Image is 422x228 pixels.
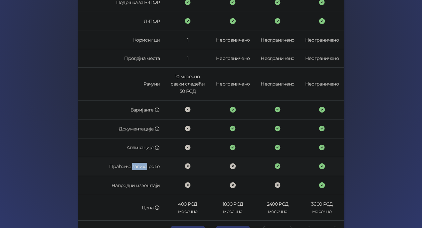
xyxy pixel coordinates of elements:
[78,68,165,101] td: Рачуни
[165,31,210,49] td: 1
[255,31,300,49] td: Неограничено
[78,12,165,31] td: Л-ПФР
[78,176,165,195] td: Напредни извештаји
[78,157,165,176] td: Праћење залиха робе
[210,195,256,221] td: 1800 РСД месечно
[300,49,344,68] td: Неограничено
[78,119,165,138] td: Документација
[210,31,256,49] td: Неограничено
[210,49,256,68] td: Неограничено
[78,31,165,49] td: Корисници
[78,49,165,68] td: Продајна места
[165,195,210,221] td: 400 РСД месечно
[210,68,256,101] td: Неограничено
[78,101,165,119] td: Варијанте
[78,195,165,221] td: Цена
[165,49,210,68] td: 1
[165,68,210,101] td: 10 месечно, сваки следећи 50 РСД
[255,68,300,101] td: Неограничено
[300,195,344,221] td: 3600 РСД месечно
[255,49,300,68] td: Неограничено
[255,195,300,221] td: 2400 РСД месечно
[78,138,165,157] td: Апликације
[300,31,344,49] td: Неограничено
[300,68,344,101] td: Неограничено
